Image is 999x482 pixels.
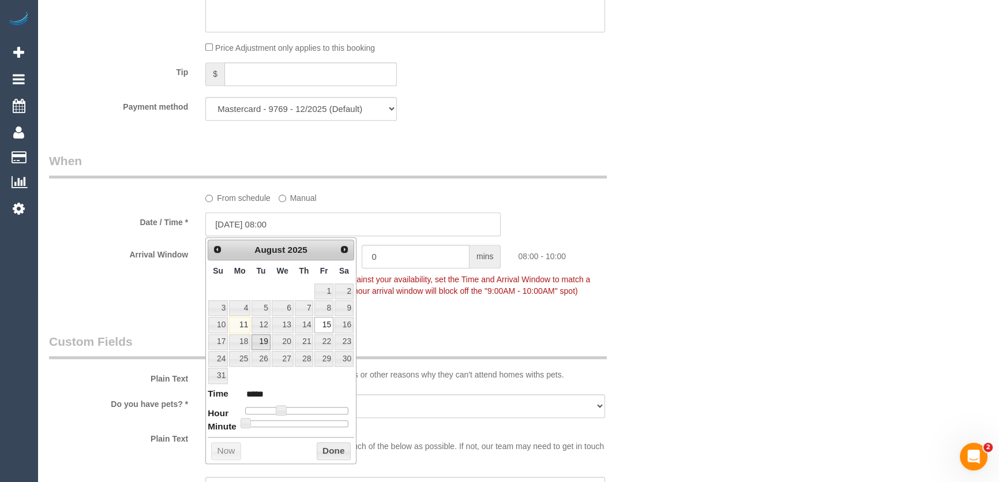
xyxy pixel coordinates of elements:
a: 9 [335,300,354,316]
button: Now [211,442,241,461]
a: 19 [251,334,270,350]
a: 3 [208,300,228,316]
label: Plain Text [40,429,197,444]
label: Manual [279,188,317,204]
a: 26 [251,351,270,367]
a: 20 [272,334,294,350]
label: From schedule [205,188,271,204]
a: 14 [295,317,314,332]
dt: Time [208,387,228,402]
span: Monday [234,266,246,275]
dt: Minute [208,420,236,435]
iframe: Intercom live chat [960,443,987,470]
input: Manual [279,195,286,202]
a: 22 [314,334,333,350]
span: Tuesday [257,266,266,275]
a: 6 [272,300,294,316]
a: 18 [229,334,250,350]
label: Tip [40,62,197,78]
a: 15 [314,317,333,332]
span: Wednesday [276,266,288,275]
a: 25 [229,351,250,367]
a: 4 [229,300,250,316]
a: 21 [295,334,314,350]
a: 17 [208,334,228,350]
a: 27 [272,351,294,367]
a: 16 [335,317,354,332]
span: Next [340,245,349,254]
a: 29 [314,351,333,367]
a: 11 [229,317,250,332]
div: 08:00 - 10:00 [509,245,666,262]
a: 5 [251,300,270,316]
a: 1 [314,283,333,299]
span: 2025 [288,245,307,255]
a: 13 [272,317,294,332]
a: 23 [335,334,354,350]
a: 30 [335,351,354,367]
a: Next [336,241,352,257]
label: Do you have pets? * [40,394,197,410]
a: 31 [208,368,228,383]
span: August [254,245,285,255]
a: 10 [208,317,228,332]
p: If you have time, please let us know as much of the below as possible. If not, our team may need ... [205,429,605,464]
a: 24 [208,351,228,367]
a: Prev [209,241,226,257]
span: Prev [213,245,222,254]
label: Plain Text [40,369,197,384]
label: Payment method [40,97,197,113]
span: Sunday [213,266,223,275]
button: Done [317,442,351,461]
span: Saturday [339,266,349,275]
a: 7 [295,300,314,316]
span: mins [470,245,501,268]
span: 2 [983,443,993,452]
span: $ [205,62,224,86]
a: 2 [335,283,354,299]
span: Price Adjustment only applies to this booking [215,43,375,53]
dt: Hour [208,407,228,421]
a: 8 [314,300,333,316]
span: Thursday [299,266,309,275]
legend: Custom Fields [49,333,607,359]
span: To make this booking count against your availability, set the Time and Arrival Window to match a ... [205,275,590,296]
img: Automaid Logo [7,12,30,28]
label: Date / Time * [40,212,197,228]
a: 12 [251,317,270,332]
label: Arrival Window [40,245,197,260]
input: From schedule [205,195,213,202]
legend: When [49,152,607,178]
a: 28 [295,351,314,367]
p: Some of our cleaning teams have allergies or other reasons why they can't attend homes withs pets. [205,369,605,380]
input: DD/MM/YYYY HH:MM [205,212,501,236]
span: Friday [320,266,328,275]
